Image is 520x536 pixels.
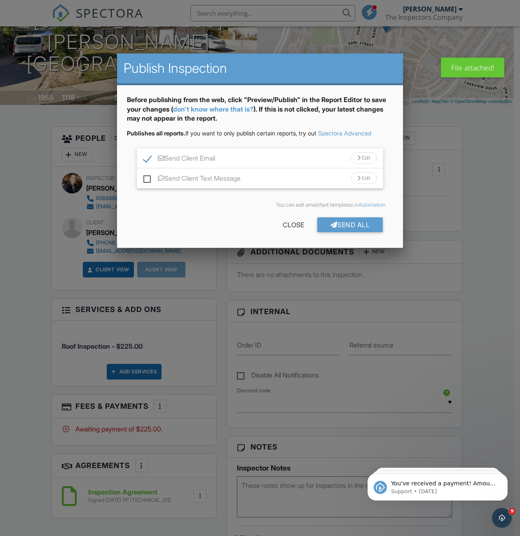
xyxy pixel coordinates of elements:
[143,154,215,165] label: Send Client Email
[134,202,386,208] div: You can edit email/text templates in .
[124,60,396,77] h2: Publish Inspection
[318,130,371,137] a: Spectora Advanced
[127,95,393,129] div: Before publishing from the web, click "Preview/Publish" in the Report Editor to save your changes...
[36,24,141,129] span: You've received a payment! Amount $375.00 Fee $3.99 Net $371.01 Transaction # pi_3SAJgyK7snlDGpRF...
[36,32,142,39] p: Message from Support, sent 6d ago
[173,105,253,113] a: don't know where that is?
[358,202,385,208] a: Automation
[441,58,504,77] div: File attached!
[269,217,317,232] div: Close
[492,508,512,528] iframe: Intercom live chat
[127,130,316,137] span: If you want to only publish certain reports, try out
[351,152,377,164] div: Edit
[317,217,383,232] div: Send All
[143,175,241,185] label: Send Client Text Message
[509,508,515,515] span: 9
[351,172,377,184] div: Edit
[127,130,185,137] strong: Publishes all reports.
[355,456,520,514] iframe: Intercom notifications message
